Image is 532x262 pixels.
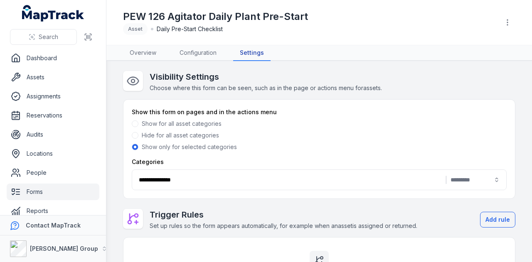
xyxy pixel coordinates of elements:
a: People [7,164,99,181]
a: Assignments [7,88,99,105]
label: Hide for all asset categories [142,131,219,140]
strong: [PERSON_NAME] Group [30,245,98,252]
button: | [132,169,507,190]
a: Overview [123,45,163,61]
a: Settings [233,45,271,61]
a: Assets [7,69,99,86]
button: Add rule [480,212,515,228]
h2: Visibility Settings [150,71,382,83]
a: MapTrack [22,5,84,22]
h2: Trigger Rules [150,209,417,220]
a: Forms [7,184,99,200]
a: Reservations [7,107,99,124]
span: Choose where this form can be seen, such as in the page or actions menu for assets . [150,84,382,91]
label: Categories [132,158,164,166]
div: Asset [123,23,148,35]
h1: PEW 126 Agitator Daily Plant Pre-Start [123,10,308,23]
a: Dashboard [7,50,99,66]
label: Show only for selected categories [142,143,237,151]
span: Daily Pre-Start Checklist [157,25,223,33]
a: Audits [7,126,99,143]
a: Reports [7,203,99,219]
strong: Contact MapTrack [26,222,81,229]
button: Search [10,29,77,45]
a: Configuration [173,45,223,61]
label: Show this form on pages and in the actions menu [132,108,277,116]
label: Show for all asset categories [142,120,222,128]
a: Locations [7,145,99,162]
span: Set up rules so the form appears automatically, for example when an asset is assigned or returned. [150,222,417,229]
span: Search [39,33,58,41]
